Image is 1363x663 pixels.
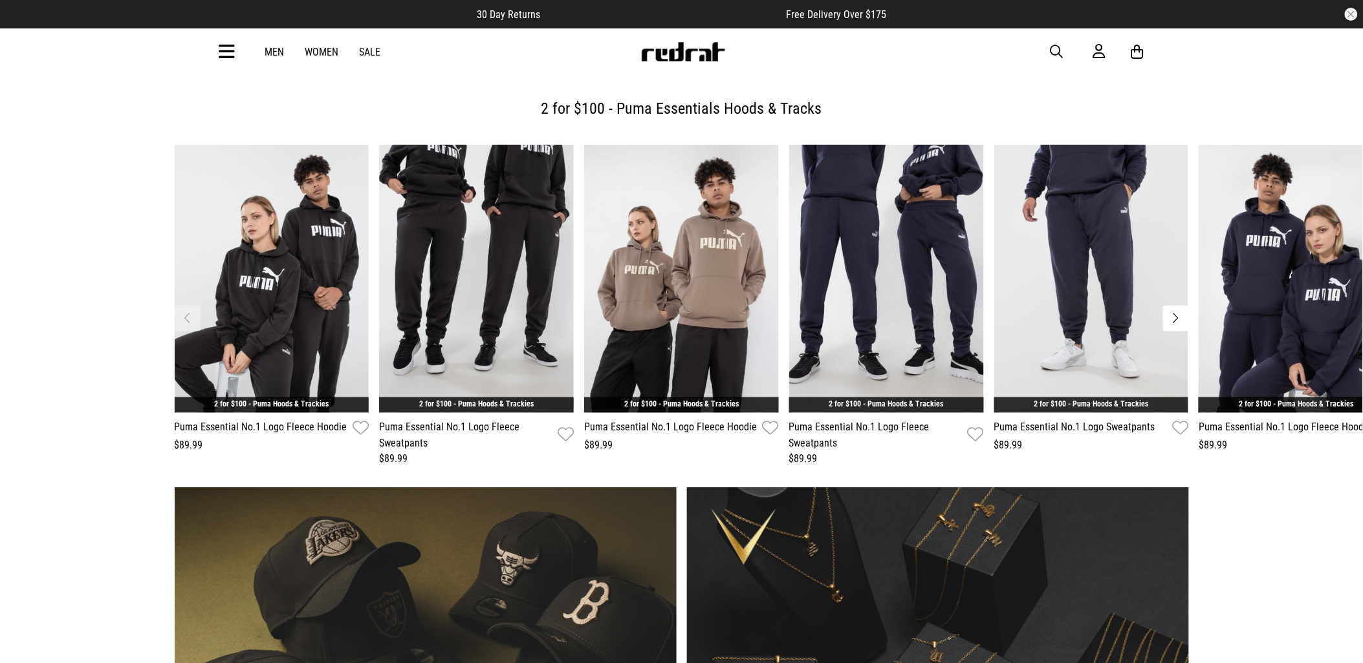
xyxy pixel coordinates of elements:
img: Puma Essential No.1 Logo Fleece Hoodie in Black [175,145,369,413]
a: Puma Essential No.1 Logo Fleece Sweatpants [379,419,552,452]
a: Puma Essential No.1 Logo Fleece Hoodie [175,419,347,438]
div: $89.99 [584,438,779,454]
div: $89.99 [789,452,984,467]
div: $89.99 [379,452,574,467]
img: Redrat logo [640,42,726,61]
img: Puma Essential No.1 Logo Sweatpants in Blue [994,145,1189,413]
a: Sale [360,46,381,58]
img: Puma Essential No.1 Logo Fleece Hoodie in Brown [584,145,779,413]
div: $89.99 [175,438,369,454]
a: 2 for $100 - Puma Hoods & Trackies [829,400,944,409]
button: Next slide [1163,306,1189,331]
div: 1 / 6 [175,145,369,454]
span: Free Delivery Over $175 [787,8,887,21]
h2: 2 for $100 - Puma Essentials Hoods & Tracks [185,96,1179,121]
a: 2 for $100 - Puma Hoods & Trackies [1034,400,1149,409]
div: 2 / 6 [379,145,574,467]
a: Men [265,46,285,58]
img: Puma Essential No.1 Logo Fleece Sweatpants in Black [379,145,574,413]
a: Women [305,46,339,58]
div: $89.99 [994,438,1189,454]
a: 2 for $100 - Puma Hoods & Trackies [214,400,329,409]
span: 30 Day Returns [477,8,541,21]
a: 2 for $100 - Puma Hoods & Trackies [1239,400,1353,409]
div: 3 / 6 [584,145,779,454]
button: Previous slide [175,306,201,331]
a: Puma Essential No.1 Logo Fleece Sweatpants [789,419,963,452]
button: Open LiveChat chat widget [10,5,49,44]
img: Puma Essential No.1 Logo Fleece Sweatpants in Blue [789,145,984,413]
a: 2 for $100 - Puma Hoods & Trackies [624,400,739,409]
div: 4 / 6 [789,145,984,467]
div: 5 / 6 [994,145,1189,454]
a: 2 for $100 - Puma Hoods & Trackies [419,400,534,409]
iframe: Customer reviews powered by Trustpilot [567,8,761,21]
a: Puma Essential No.1 Logo Sweatpants [994,419,1155,438]
a: Puma Essential No.1 Logo Fleece Hoodie [584,419,757,438]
